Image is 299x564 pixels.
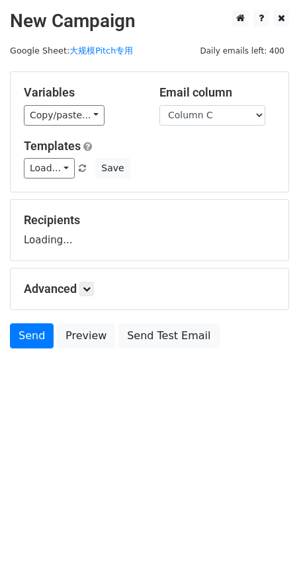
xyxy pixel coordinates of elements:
[159,85,275,100] h5: Email column
[24,282,275,296] h5: Advanced
[195,46,289,56] a: Daily emails left: 400
[24,139,81,153] a: Templates
[118,323,219,348] a: Send Test Email
[24,105,105,126] a: Copy/paste...
[24,213,275,247] div: Loading...
[10,323,54,348] a: Send
[57,323,115,348] a: Preview
[24,158,75,179] a: Load...
[95,158,130,179] button: Save
[195,44,289,58] span: Daily emails left: 400
[24,213,275,227] h5: Recipients
[10,46,133,56] small: Google Sheet:
[10,10,289,32] h2: New Campaign
[24,85,140,100] h5: Variables
[69,46,133,56] a: 大规模Pitch专用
